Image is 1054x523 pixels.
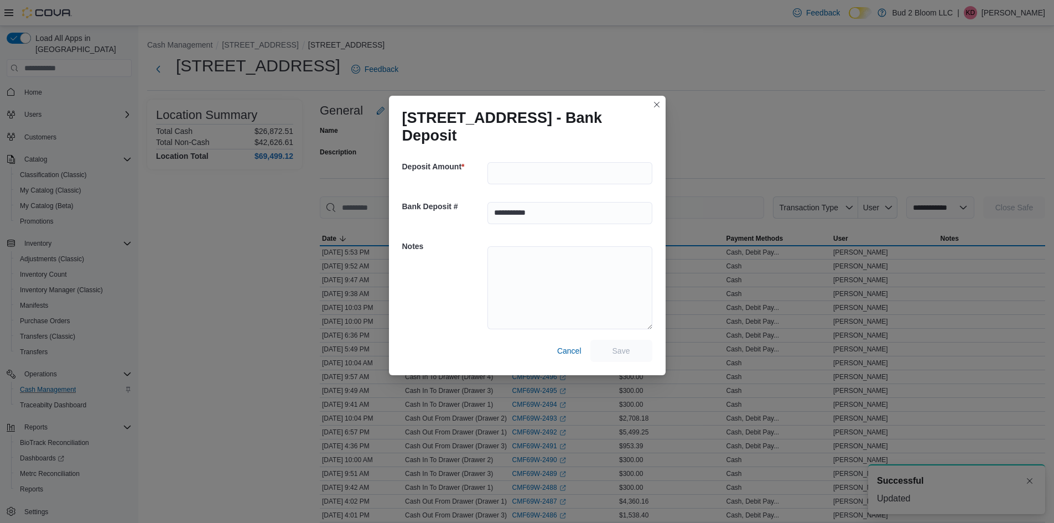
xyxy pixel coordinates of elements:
span: Save [612,345,630,356]
button: Save [590,340,652,362]
h1: [STREET_ADDRESS] - Bank Deposit [402,109,643,144]
button: Cancel [553,340,586,362]
h5: Bank Deposit # [402,195,485,218]
h5: Deposit Amount [402,156,485,178]
h5: Notes [402,235,485,257]
button: Closes this modal window [650,98,663,111]
span: Cancel [557,345,581,356]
